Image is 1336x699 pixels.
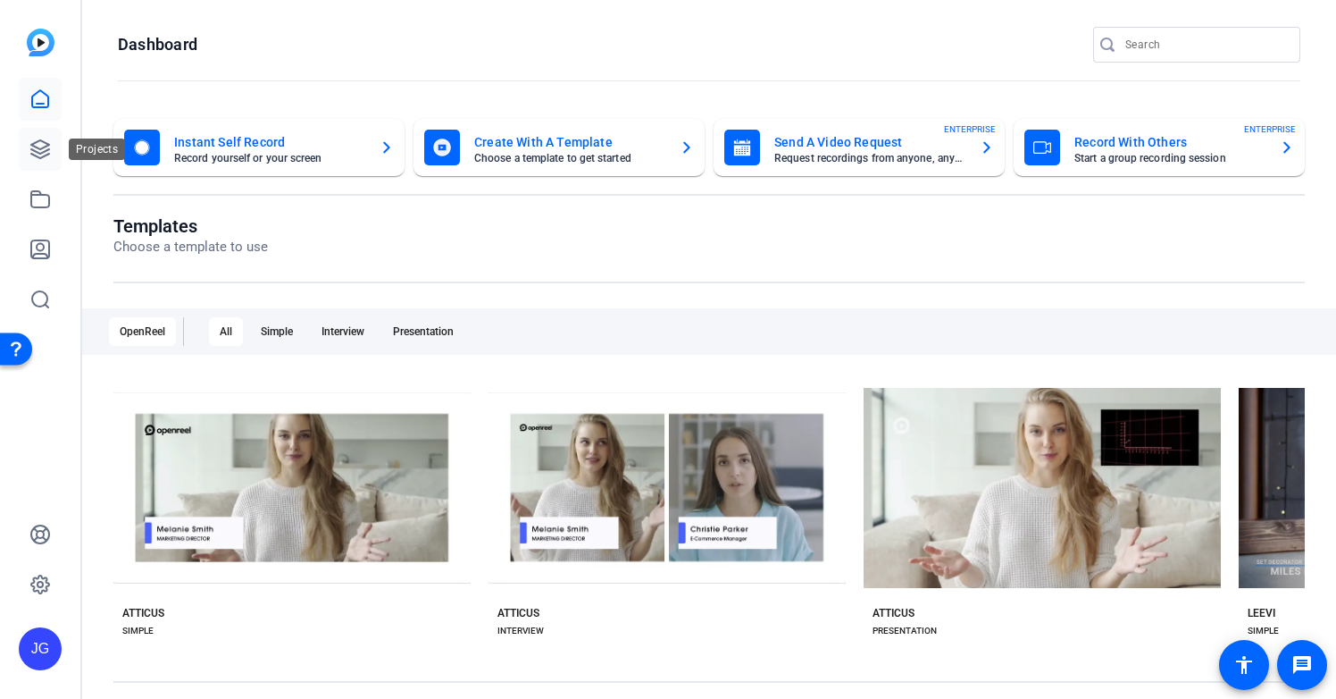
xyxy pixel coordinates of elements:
button: Instant Self RecordRecord yourself or your screen [113,119,405,176]
div: ATTICUS [122,606,164,620]
div: SIMPLE [1248,624,1279,638]
div: LEEVI [1248,606,1275,620]
mat-card-subtitle: Request recordings from anyone, anywhere [774,153,965,164]
img: blue-gradient.svg [27,29,54,56]
div: OpenReel [109,317,176,346]
div: All [209,317,243,346]
mat-card-title: Record With Others [1074,131,1265,153]
p: Choose a template to use [113,237,268,257]
div: ATTICUS [497,606,539,620]
button: Record With OthersStart a group recording sessionENTERPRISE [1014,119,1305,176]
div: SIMPLE [122,624,154,638]
div: Simple [250,317,304,346]
mat-card-title: Send A Video Request [774,131,965,153]
div: INTERVIEW [497,624,544,638]
div: Interview [311,317,375,346]
mat-card-subtitle: Start a group recording session [1074,153,1265,164]
div: Presentation [382,317,464,346]
div: PRESENTATION [873,624,937,638]
mat-card-subtitle: Choose a template to get started [474,153,665,164]
button: Create With A TemplateChoose a template to get started [413,119,705,176]
mat-card-subtitle: Record yourself or your screen [174,153,365,164]
input: Search [1125,34,1286,55]
div: JG [19,627,62,670]
mat-card-title: Create With A Template [474,131,665,153]
h1: Dashboard [118,34,197,55]
mat-icon: message [1291,654,1313,676]
span: ENTERPRISE [1244,122,1296,136]
h1: Templates [113,215,268,237]
button: Send A Video RequestRequest recordings from anyone, anywhereENTERPRISE [714,119,1005,176]
div: ATTICUS [873,606,914,620]
mat-card-title: Instant Self Record [174,131,365,153]
div: Projects [69,139,125,160]
span: ENTERPRISE [944,122,996,136]
mat-icon: accessibility [1233,654,1255,676]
